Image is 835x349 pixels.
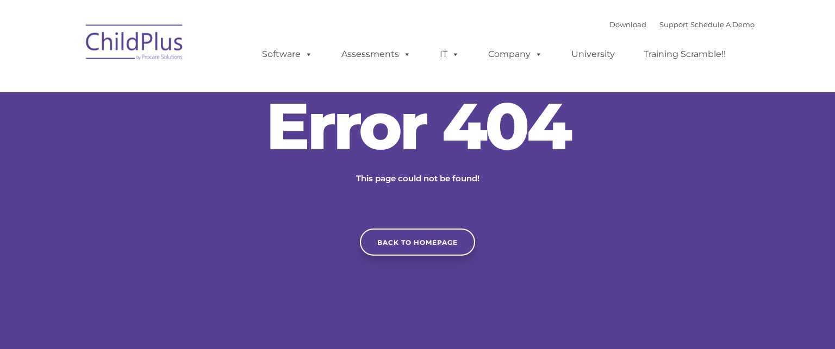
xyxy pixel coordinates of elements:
a: Schedule A Demo [690,20,755,29]
a: Back to homepage [360,229,475,256]
a: University [560,43,626,65]
h2: Error 404 [254,93,581,158]
a: Assessments [331,43,422,65]
a: Software [251,43,323,65]
a: Download [609,20,646,29]
a: IT [429,43,470,65]
p: This page could not be found! [303,172,532,185]
a: Company [477,43,553,65]
a: Training Scramble!! [633,43,737,65]
font: | [609,20,755,29]
img: ChildPlus by Procare Solutions [80,17,189,71]
a: Support [659,20,688,29]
